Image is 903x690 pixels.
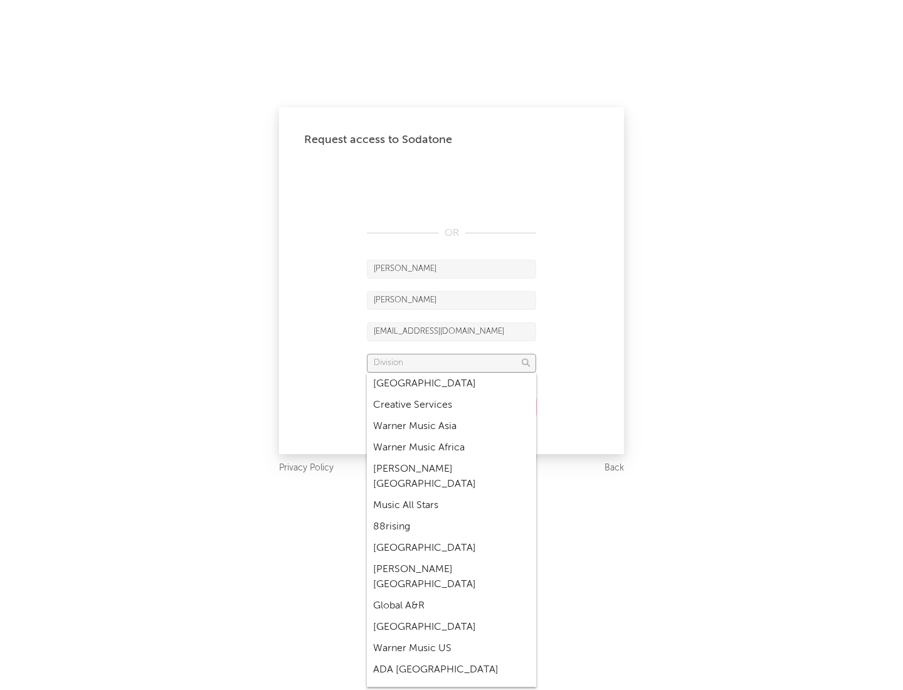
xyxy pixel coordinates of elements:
[304,132,599,147] div: Request access to Sodatone
[367,659,536,681] div: ADA [GEOGRAPHIC_DATA]
[279,460,334,476] a: Privacy Policy
[367,437,536,459] div: Warner Music Africa
[367,459,536,495] div: [PERSON_NAME] [GEOGRAPHIC_DATA]
[367,354,536,373] input: Division
[367,291,536,310] input: Last Name
[367,538,536,559] div: [GEOGRAPHIC_DATA]
[367,226,536,241] div: OR
[367,260,536,279] input: First Name
[367,617,536,638] div: [GEOGRAPHIC_DATA]
[367,495,536,516] div: Music All Stars
[367,395,536,416] div: Creative Services
[605,460,624,476] a: Back
[367,373,536,395] div: [GEOGRAPHIC_DATA]
[367,516,536,538] div: 88rising
[367,322,536,341] input: Email
[367,638,536,659] div: Warner Music US
[367,559,536,595] div: [PERSON_NAME] [GEOGRAPHIC_DATA]
[367,595,536,617] div: Global A&R
[367,416,536,437] div: Warner Music Asia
